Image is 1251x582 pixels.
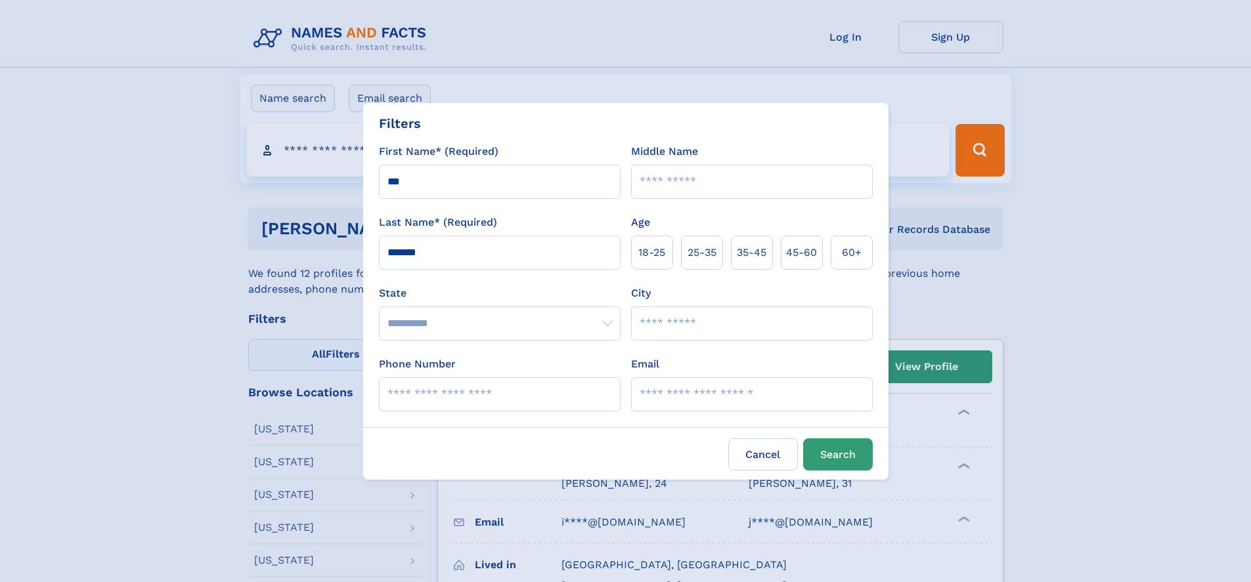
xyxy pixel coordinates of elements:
[638,245,665,260] span: 18‑25
[786,245,817,260] span: 45‑60
[737,245,766,260] span: 35‑45
[379,114,421,133] div: Filters
[631,356,659,372] label: Email
[379,144,498,159] label: First Name* (Required)
[631,285,651,301] label: City
[803,438,873,470] button: Search
[728,438,798,470] label: Cancel
[842,245,862,260] span: 60+
[379,285,621,301] label: State
[379,356,456,372] label: Phone Number
[631,144,698,159] label: Middle Name
[688,245,716,260] span: 25‑35
[379,215,497,230] label: Last Name* (Required)
[631,215,650,230] label: Age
